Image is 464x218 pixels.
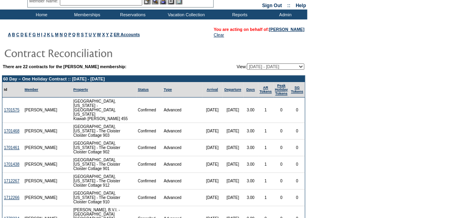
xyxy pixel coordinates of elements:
td: 3.00 [243,173,258,189]
td: 3.00 [243,189,258,206]
td: 1 [258,98,273,123]
a: Y [106,32,109,37]
td: Reservations [109,10,155,19]
a: Peak HolidayTokens [275,84,288,96]
span: You are acting on behalf of: [214,27,304,32]
td: 0 [289,140,305,156]
td: Confirmed [136,156,162,173]
td: View: [198,63,304,70]
td: [DATE] [202,173,222,189]
a: Departure [224,88,241,92]
td: 0 [289,98,305,123]
a: Q [72,32,75,37]
a: A [8,32,11,37]
a: J [44,32,46,37]
td: [PERSON_NAME] [23,98,59,123]
td: Id [2,82,23,98]
a: 1701468 [4,129,19,133]
a: 1701575 [4,108,19,112]
td: Confirmed [136,173,162,189]
td: Admin [262,10,307,19]
td: Confirmed [136,189,162,206]
td: Reports [216,10,262,19]
td: Vacation Collection [155,10,216,19]
a: D [21,32,24,37]
td: [DATE] [222,173,243,189]
a: U [89,32,92,37]
a: Property [73,88,88,92]
a: V [93,32,95,37]
td: [PERSON_NAME] [23,156,59,173]
td: 3.00 [243,123,258,140]
a: I [41,32,42,37]
a: E [25,32,27,37]
a: 1701461 [4,145,19,150]
td: [DATE] [222,98,243,123]
a: Member [25,88,38,92]
a: G [32,32,36,37]
a: Sign Out [262,3,282,8]
a: 1701438 [4,162,19,166]
td: 0 [289,123,305,140]
td: Advanced [162,123,202,140]
td: [GEOGRAPHIC_DATA], [US_STATE] - The Cloister Cloister Cottage 903 [72,123,136,140]
td: 3.00 [243,156,258,173]
a: H [37,32,40,37]
td: [DATE] [222,156,243,173]
td: Confirmed [136,140,162,156]
td: Confirmed [136,123,162,140]
td: [GEOGRAPHIC_DATA], [US_STATE] - The Cloister Cloister Cottage 910 [72,189,136,206]
a: L [51,32,53,37]
td: 0 [273,173,290,189]
a: M [55,32,59,37]
a: S [81,32,84,37]
td: 1 [258,140,273,156]
td: Memberships [63,10,109,19]
a: Status [138,88,149,92]
td: [GEOGRAPHIC_DATA], [US_STATE] - [GEOGRAPHIC_DATA], [US_STATE] Kiawah [PERSON_NAME] 455 [72,98,136,123]
td: 0 [273,189,290,206]
td: 0 [273,98,290,123]
a: T [85,32,88,37]
td: 0 [273,140,290,156]
img: pgTtlContractReconciliation.gif [4,45,162,61]
td: [GEOGRAPHIC_DATA], [US_STATE] - The Cloister Cloister Cottage 902 [72,140,136,156]
a: 1712267 [4,179,19,183]
a: W [97,32,101,37]
td: Advanced [162,156,202,173]
td: [DATE] [202,98,222,123]
td: [DATE] [222,123,243,140]
td: [DATE] [202,123,222,140]
td: 60 Day – One Holiday Contract :: [DATE] - [DATE] [2,76,305,82]
td: [DATE] [222,189,243,206]
td: 0 [273,156,290,173]
td: [PERSON_NAME] [23,173,59,189]
td: [PERSON_NAME] [23,189,59,206]
a: B [12,32,15,37]
a: Days [246,88,255,92]
td: 3.00 [243,140,258,156]
td: 0 [289,156,305,173]
b: There are 22 contracts for the [PERSON_NAME] membership: [3,64,126,69]
a: ER Accounts [114,32,140,37]
td: [GEOGRAPHIC_DATA], [US_STATE] - The Cloister Cloister Cottage 912 [72,173,136,189]
a: Type [164,88,172,92]
a: P [68,32,71,37]
a: SGTokens [291,86,303,94]
a: Arrival [206,88,218,92]
td: 0 [289,189,305,206]
span: :: [287,3,290,8]
td: 3.00 [243,98,258,123]
td: 0 [289,173,305,189]
td: Confirmed [136,98,162,123]
td: [PERSON_NAME] [23,140,59,156]
td: Advanced [162,140,202,156]
td: [DATE] [202,140,222,156]
a: ARTokens [260,86,272,94]
td: Home [18,10,63,19]
a: R [77,32,80,37]
td: Advanced [162,173,202,189]
td: Advanced [162,98,202,123]
td: 1 [258,173,273,189]
td: Advanced [162,189,202,206]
